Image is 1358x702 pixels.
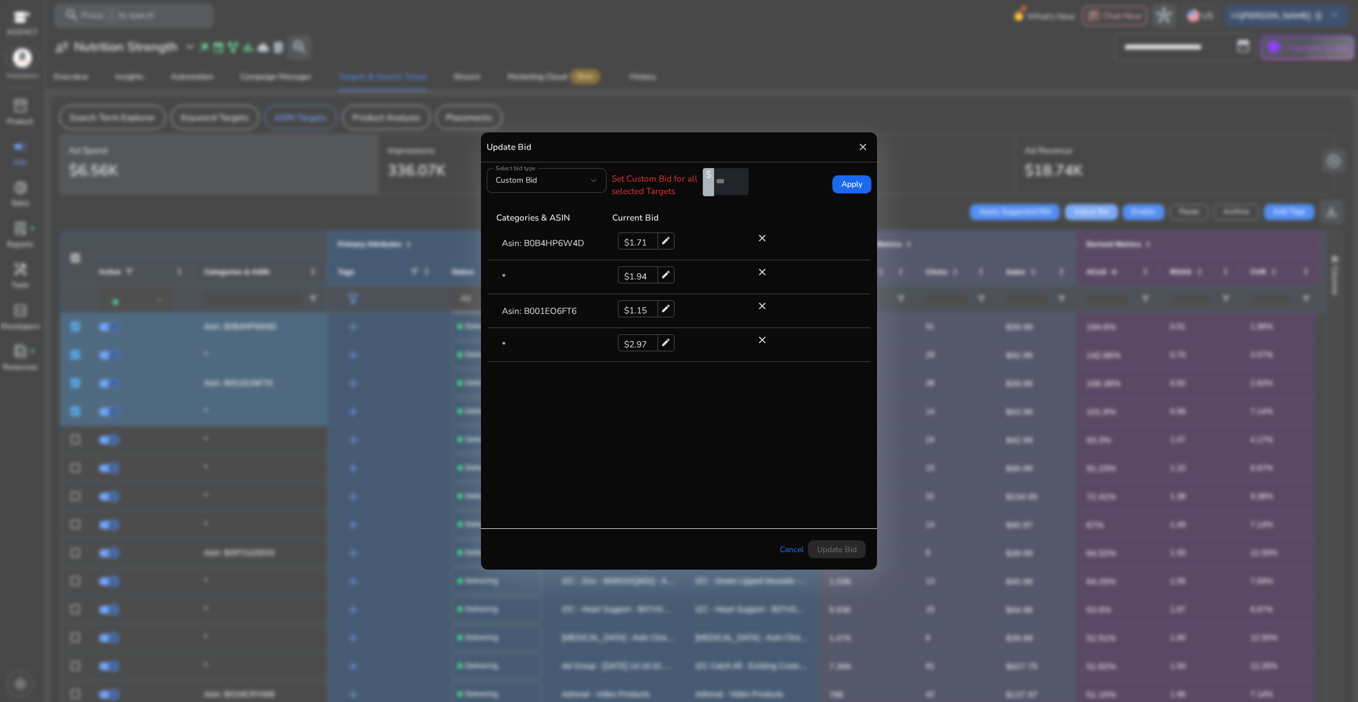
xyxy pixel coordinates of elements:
mat-icon: close [757,266,768,278]
span: $ [624,304,629,316]
mat-icon: close [757,334,768,346]
mat-icon: edit [657,301,674,317]
button: Cancel [775,540,808,558]
span: 2.97 [624,338,647,350]
p: Set Custom Bid for all selected Targets [612,173,698,197]
mat-icon: edit [657,335,674,351]
p: Asin: B0B4HP6W4D [502,236,617,249]
h5: Update Bid [487,142,679,152]
mat-icon: edit [657,233,674,249]
span: $ [624,236,629,248]
span: Categories & ASIN [496,212,570,223]
span: Cancel [780,544,803,555]
mat-label: Select bid type [496,164,535,172]
span: 1.71 [624,236,647,248]
span: $ [624,338,629,350]
mat-icon: close [757,232,768,244]
span: 1.15 [624,304,647,316]
mat-icon: edit [657,267,674,283]
button: Apply [832,175,871,193]
p: Asin: B001EO6FT6 [502,304,617,317]
span: Current Bid [612,212,659,223]
mat-icon: close [857,138,869,156]
span: $ [624,270,629,282]
span: $ [703,168,714,196]
mat-icon: close [757,300,768,312]
span: 1.94 [624,270,647,282]
span: Apply [841,178,862,191]
span: Custom Bid [496,175,537,186]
